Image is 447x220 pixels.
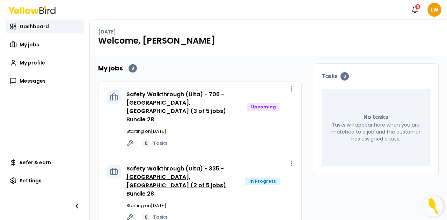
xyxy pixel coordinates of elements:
[20,77,46,84] span: Messages
[142,139,150,147] div: 0
[6,174,84,188] a: Settings
[6,56,84,70] a: My profile
[20,41,39,48] span: My jobs
[408,3,422,17] button: 5
[98,35,439,46] h1: Welcome, [PERSON_NAME]
[6,155,84,169] a: Refer & earn
[415,3,421,10] div: 5
[6,38,84,52] a: My jobs
[247,103,280,111] div: Upcoming
[6,20,84,33] a: Dashboard
[129,64,137,73] div: 9
[340,72,349,81] div: 0
[20,23,49,30] span: Dashboard
[423,196,444,217] button: Open Resource Center
[126,90,226,123] a: Safety Walkthrough (Ulta) - 706 - [GEOGRAPHIC_DATA], [GEOGRAPHIC_DATA] (3 of 5 jobs) Bundle 28
[20,59,45,66] span: My profile
[427,3,441,17] span: LW
[142,139,167,147] a: 0Tasks
[330,121,421,142] p: Tasks will appear here when you are matched to a job and the customer has assigned a task.
[98,63,123,73] h2: My jobs
[126,128,293,135] p: Starting on [DATE]
[322,72,430,81] h3: Tasks
[126,165,226,198] a: Safety Walkthrough (Ulta) - 335 - [GEOGRAPHIC_DATA], [GEOGRAPHIC_DATA] (2 of 5 jobs) Bundle 28
[245,177,280,185] div: In Progress
[20,177,42,184] span: Settings
[364,113,388,121] p: No tasks
[20,159,51,166] span: Refer & earn
[98,28,116,35] p: [DATE]
[6,74,84,88] a: Messages
[126,202,293,209] p: Starting on [DATE]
